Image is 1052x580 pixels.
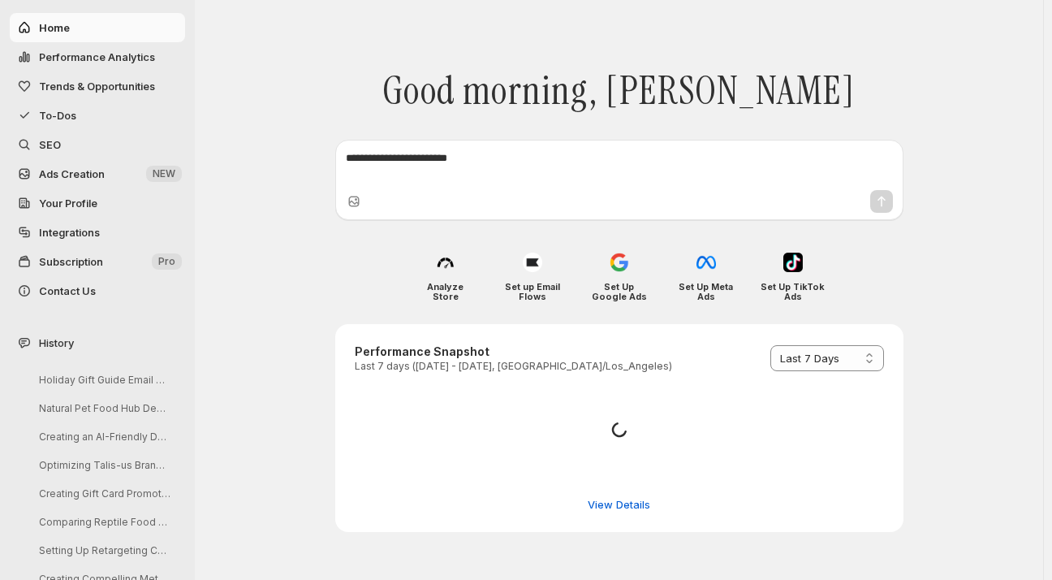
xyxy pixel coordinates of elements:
[10,247,185,276] button: Subscription
[39,335,74,351] span: History
[39,21,70,34] span: Home
[10,188,185,218] a: Your Profile
[578,491,660,517] button: View detailed performance
[26,396,180,421] button: Natural Pet Food Hub Development Guide
[500,282,564,301] h4: Set up Email Flows
[783,253,803,272] img: Set Up TikTok Ads icon
[588,496,650,513] span: View Details
[761,282,825,301] h4: Set Up TikTok Ads
[39,197,97,210] span: Your Profile
[436,253,455,272] img: Analyze Store icon
[26,452,180,478] button: Optimizing Talis-us Brand Entity Page
[39,255,103,268] span: Subscription
[10,218,185,247] a: Integrations
[10,13,185,42] button: Home
[355,360,672,373] p: Last 7 days ([DATE] - [DATE], [GEOGRAPHIC_DATA]/Los_Angeles)
[39,80,155,93] span: Trends & Opportunities
[158,255,175,268] span: Pro
[10,130,185,159] a: SEO
[26,481,180,506] button: Creating Gift Card Promotions
[587,282,651,301] h4: Set Up Google Ads
[523,253,542,272] img: Set up Email Flows icon
[10,101,185,130] button: To-Dos
[26,509,180,535] button: Comparing Reptile Food Vendors: Quality & Delivery
[39,109,76,122] span: To-Dos
[26,367,180,392] button: Holiday Gift Guide Email Drafting
[39,167,105,180] span: Ads Creation
[674,282,738,301] h4: Set Up Meta Ads
[153,167,175,180] span: NEW
[10,71,185,101] button: Trends & Opportunities
[39,226,100,239] span: Integrations
[696,253,716,272] img: Set Up Meta Ads icon
[26,424,180,449] button: Creating an AI-Friendly Dog Treat Resource
[26,538,180,563] button: Setting Up Retargeting Campaigns
[413,282,477,301] h4: Analyze Store
[39,138,61,151] span: SEO
[39,50,155,63] span: Performance Analytics
[355,344,672,360] h3: Performance Snapshot
[382,67,855,115] span: Good morning, [PERSON_NAME]
[610,253,629,272] img: Set Up Google Ads icon
[346,193,362,210] button: Upload image
[10,159,185,188] button: Ads Creation
[10,42,185,71] button: Performance Analytics
[39,284,96,297] span: Contact Us
[10,276,185,305] button: Contact Us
